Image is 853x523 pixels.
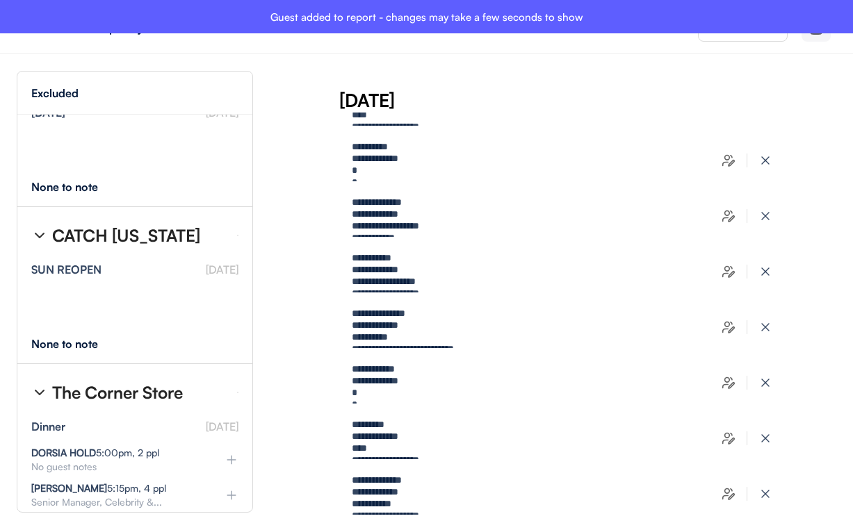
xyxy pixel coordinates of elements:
img: users-edit.svg [722,320,736,334]
img: users-edit.svg [722,376,736,390]
font: [DATE] [206,420,238,433]
img: users-edit.svg [722,265,736,279]
img: users-edit.svg [722,431,736,445]
div: Senior Manager, Celebrity &... [31,497,202,507]
img: x-close%20%283%29.svg [758,487,772,501]
img: chevron-right%20%281%29.svg [31,227,48,244]
div: The Corner Store [52,384,183,401]
div: CATCH [US_STATE] [52,227,200,244]
img: users-edit.svg [722,209,736,223]
div: None to note [31,181,124,192]
div: SUN REOPEN [31,264,101,275]
img: users-edit.svg [722,487,736,501]
img: chevron-right%20%281%29.svg [31,384,48,401]
div: Excluded [31,88,79,99]
div: [DATE] [339,88,853,113]
img: users-edit.svg [722,153,736,167]
div: 5:15pm, 4 ppl [31,483,166,493]
div: 5:00pm, 2 ppl [31,448,159,458]
img: x-close%20%283%29.svg [758,153,772,167]
strong: DORSIA HOLD [31,447,96,458]
div: No guest notes [31,462,202,472]
div: None to note [31,338,124,349]
div: Dinner [31,421,65,432]
img: x-close%20%283%29.svg [758,265,772,279]
div: [DATE] [31,107,65,118]
img: x-close%20%283%29.svg [758,376,772,390]
font: [DATE] [206,263,238,276]
img: plus%20%281%29.svg [225,453,238,467]
strong: [PERSON_NAME] [31,482,107,494]
img: x-close%20%283%29.svg [758,209,772,223]
img: plus%20%281%29.svg [225,488,238,502]
img: x-close%20%283%29.svg [758,320,772,334]
img: x-close%20%283%29.svg [758,431,772,445]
